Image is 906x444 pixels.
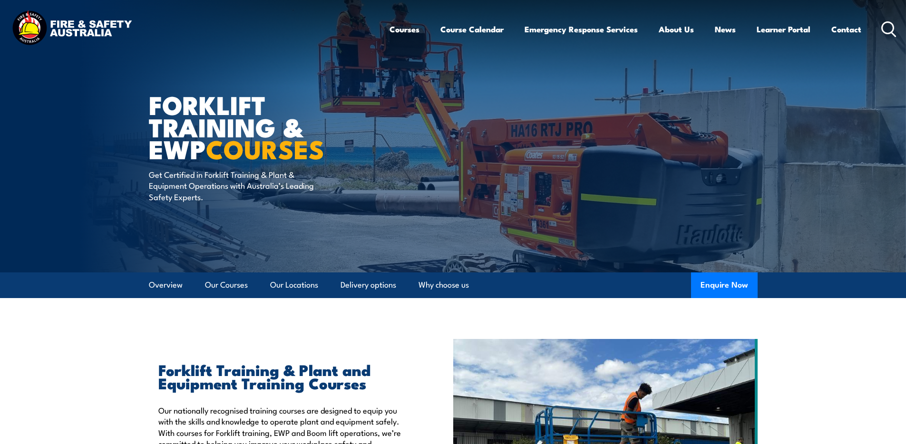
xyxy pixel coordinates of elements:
[149,272,183,298] a: Overview
[691,272,758,298] button: Enquire Now
[715,17,736,42] a: News
[831,17,861,42] a: Contact
[341,272,396,298] a: Delivery options
[158,363,409,389] h2: Forklift Training & Plant and Equipment Training Courses
[149,169,322,202] p: Get Certified in Forklift Training & Plant & Equipment Operations with Australia’s Leading Safety...
[440,17,504,42] a: Course Calendar
[390,17,419,42] a: Courses
[206,128,324,168] strong: COURSES
[757,17,810,42] a: Learner Portal
[419,272,469,298] a: Why choose us
[525,17,638,42] a: Emergency Response Services
[205,272,248,298] a: Our Courses
[270,272,318,298] a: Our Locations
[149,93,384,160] h1: Forklift Training & EWP
[659,17,694,42] a: About Us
